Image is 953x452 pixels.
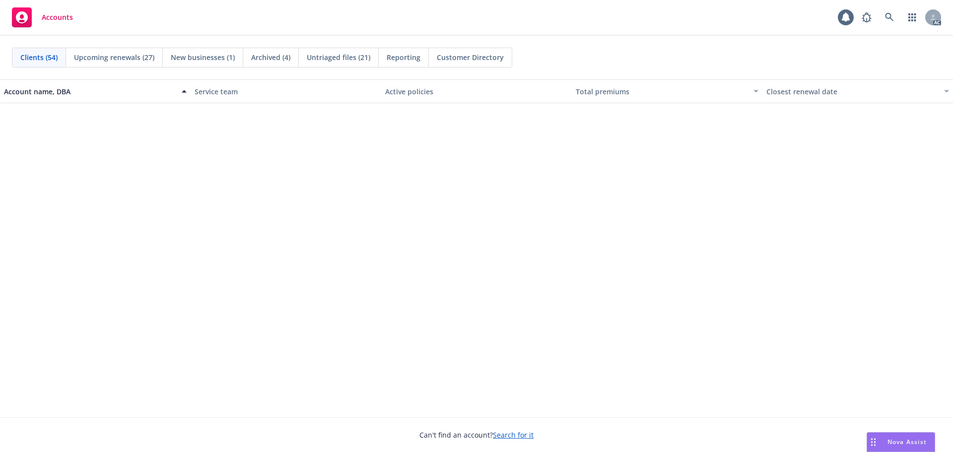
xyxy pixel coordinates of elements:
div: Active policies [385,86,568,97]
button: Active policies [381,79,572,103]
div: Closest renewal date [766,86,938,97]
span: Accounts [42,13,73,21]
span: Customer Directory [437,52,504,63]
span: Can't find an account? [419,430,534,440]
a: Search for it [493,430,534,440]
span: Archived (4) [251,52,290,63]
a: Report a Bug [857,7,877,27]
span: Nova Assist [887,438,927,446]
span: Reporting [387,52,420,63]
button: Service team [191,79,381,103]
div: Service team [195,86,377,97]
button: Closest renewal date [762,79,953,103]
span: New businesses (1) [171,52,235,63]
div: Total premiums [576,86,748,97]
a: Switch app [902,7,922,27]
div: Drag to move [867,433,880,452]
button: Nova Assist [867,432,935,452]
span: Clients (54) [20,52,58,63]
a: Search [880,7,899,27]
span: Upcoming renewals (27) [74,52,154,63]
button: Total premiums [572,79,762,103]
span: Untriaged files (21) [307,52,370,63]
a: Accounts [8,3,77,31]
div: Account name, DBA [4,86,176,97]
